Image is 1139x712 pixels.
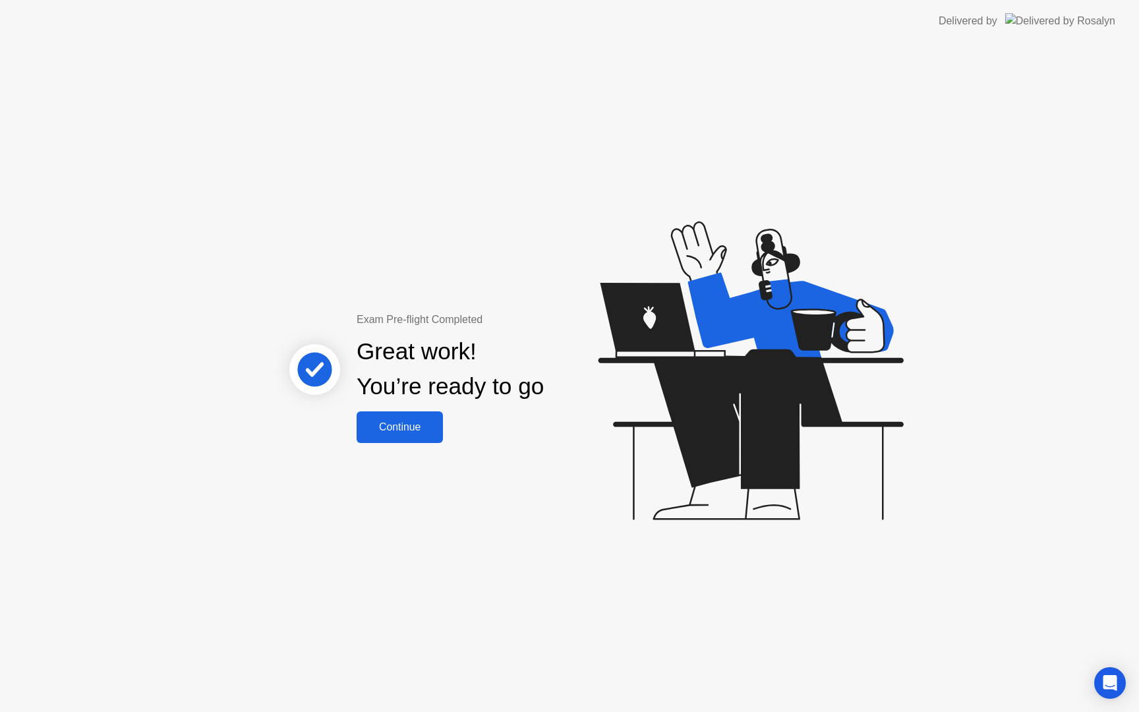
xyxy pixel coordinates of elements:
[357,312,629,328] div: Exam Pre-flight Completed
[1005,13,1115,28] img: Delivered by Rosalyn
[357,334,544,404] div: Great work! You’re ready to go
[939,13,997,29] div: Delivered by
[1094,667,1126,699] div: Open Intercom Messenger
[357,411,443,443] button: Continue
[361,421,439,433] div: Continue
